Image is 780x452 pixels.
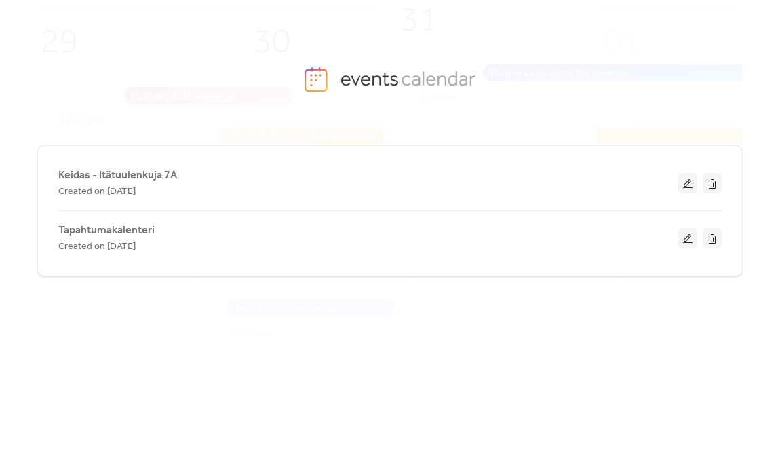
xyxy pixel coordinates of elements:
[58,227,155,234] a: Tapahtumakalenteri
[58,168,177,184] span: Keidas - Itätuulenkuja 7A
[58,184,136,200] span: Created on [DATE]
[58,172,177,179] a: Keidas - Itätuulenkuja 7A
[58,239,136,255] span: Created on [DATE]
[58,223,155,239] span: Tapahtumakalenteri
